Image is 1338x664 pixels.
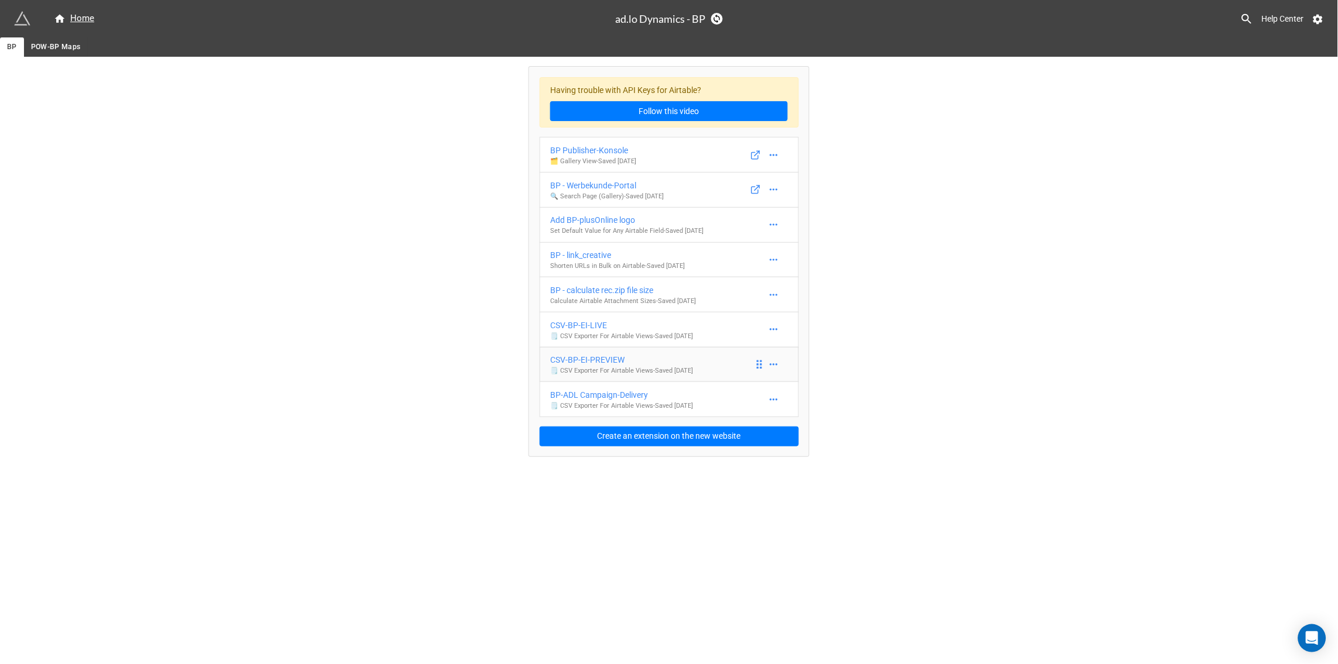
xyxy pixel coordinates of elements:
div: Add BP-plusOnline logo [550,214,704,226]
div: Home [54,12,94,26]
a: BP Publisher-Konsole🗂️ Gallery View-Saved [DATE] [540,137,799,173]
a: Help Center [1254,8,1312,29]
a: BP - Werbekunde-Portal🔍 Search Page (Gallery)-Saved [DATE] [540,172,799,208]
a: CSV-BP-EI-LIVE🗒️ CSV Exporter For Airtable Views-Saved [DATE] [540,312,799,348]
div: BP-ADL Campaign-Delivery [550,388,693,401]
a: Sync Base Structure [711,13,723,25]
button: Create an extension on the new website [540,426,799,446]
span: POW-BP Maps [31,41,81,53]
img: miniextensions-icon.73ae0678.png [14,11,30,27]
p: 🗒️ CSV Exporter For Airtable Views - Saved [DATE] [550,332,693,341]
a: Home [47,12,101,26]
a: Follow this video [550,101,788,121]
p: 🗒️ CSV Exporter For Airtable Views - Saved [DATE] [550,366,693,376]
a: CSV-BP-EI-PREVIEW🗒️ CSV Exporter For Airtable Views-Saved [DATE] [540,347,799,383]
div: CSV-BP-EI-PREVIEW [550,353,693,366]
div: Having trouble with API Keys for Airtable? [540,77,799,128]
p: 🔍 Search Page (Gallery) - Saved [DATE] [550,192,664,201]
a: BP - calculate rec.zip file sizeCalculate Airtable Attachment Sizes-Saved [DATE] [540,277,799,312]
a: BP - link_creativeShorten URLs in Bulk on Airtable-Saved [DATE] [540,242,799,278]
a: BP-ADL Campaign-Delivery🗒️ CSV Exporter For Airtable Views-Saved [DATE] [540,381,799,417]
span: BP [7,41,17,53]
p: 🗂️ Gallery View - Saved [DATE] [550,157,636,166]
p: Set Default Value for Any Airtable Field - Saved [DATE] [550,226,704,236]
div: BP Publisher-Konsole [550,144,636,157]
div: BP - Werbekunde-Portal [550,179,664,192]
div: Open Intercom Messenger [1298,624,1326,652]
p: 🗒️ CSV Exporter For Airtable Views - Saved [DATE] [550,401,693,411]
a: Add BP-plusOnline logoSet Default Value for Any Airtable Field-Saved [DATE] [540,207,799,243]
div: CSV-BP-EI-LIVE [550,319,693,332]
h3: ad.lo Dynamics - BP [615,13,705,24]
p: Shorten URLs in Bulk on Airtable - Saved [DATE] [550,262,685,271]
p: Calculate Airtable Attachment Sizes - Saved [DATE] [550,297,696,306]
div: BP - calculate rec.zip file size [550,284,696,297]
div: BP - link_creative [550,249,685,262]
